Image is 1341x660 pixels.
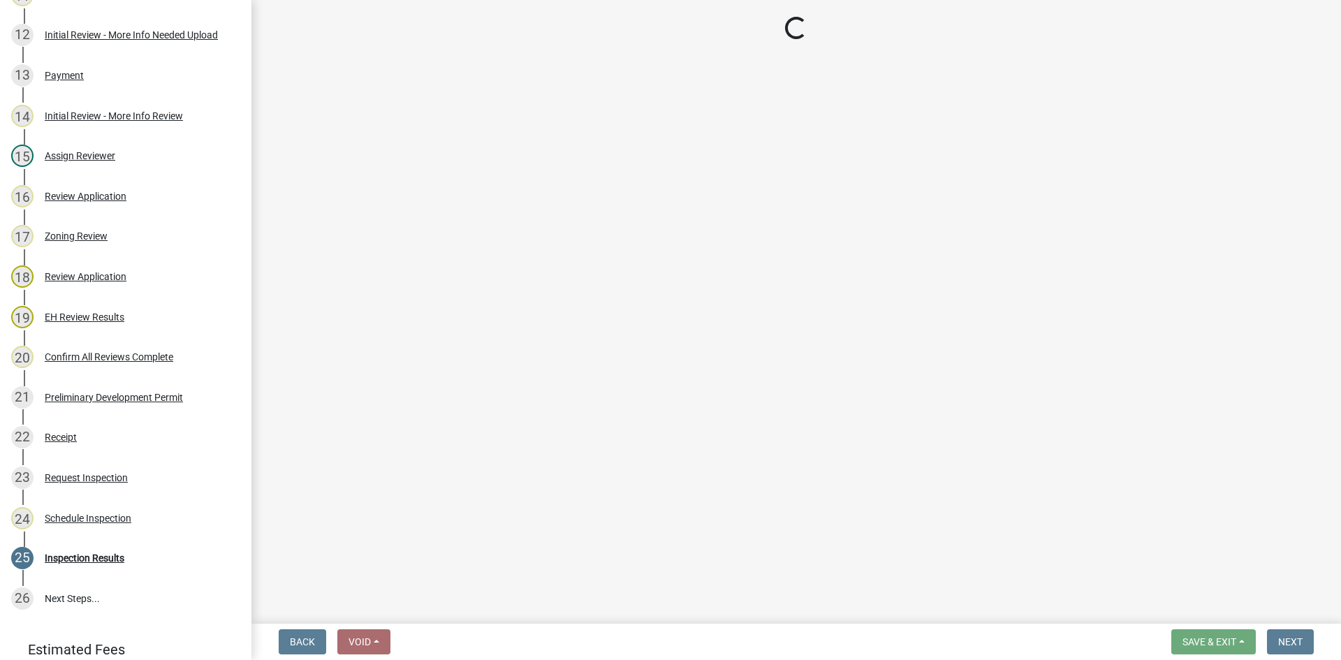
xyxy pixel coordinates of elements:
[11,105,34,127] div: 14
[11,467,34,489] div: 23
[45,151,115,161] div: Assign Reviewer
[45,473,128,483] div: Request Inspection
[1278,636,1303,647] span: Next
[45,312,124,322] div: EH Review Results
[290,636,315,647] span: Back
[45,231,108,241] div: Zoning Review
[1267,629,1314,654] button: Next
[45,191,126,201] div: Review Application
[45,30,218,40] div: Initial Review - More Info Needed Upload
[11,507,34,529] div: 24
[11,346,34,368] div: 20
[45,71,84,80] div: Payment
[349,636,371,647] span: Void
[45,272,126,281] div: Review Application
[337,629,390,654] button: Void
[11,587,34,610] div: 26
[45,553,124,563] div: Inspection Results
[1182,636,1236,647] span: Save & Exit
[45,111,183,121] div: Initial Review - More Info Review
[45,393,183,402] div: Preliminary Development Permit
[11,547,34,569] div: 25
[1171,629,1256,654] button: Save & Exit
[279,629,326,654] button: Back
[11,24,34,46] div: 12
[11,306,34,328] div: 19
[11,386,34,409] div: 21
[11,185,34,207] div: 16
[11,225,34,247] div: 17
[11,426,34,448] div: 22
[45,432,77,442] div: Receipt
[45,513,131,523] div: Schedule Inspection
[11,265,34,288] div: 18
[11,64,34,87] div: 13
[11,145,34,167] div: 15
[45,352,173,362] div: Confirm All Reviews Complete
